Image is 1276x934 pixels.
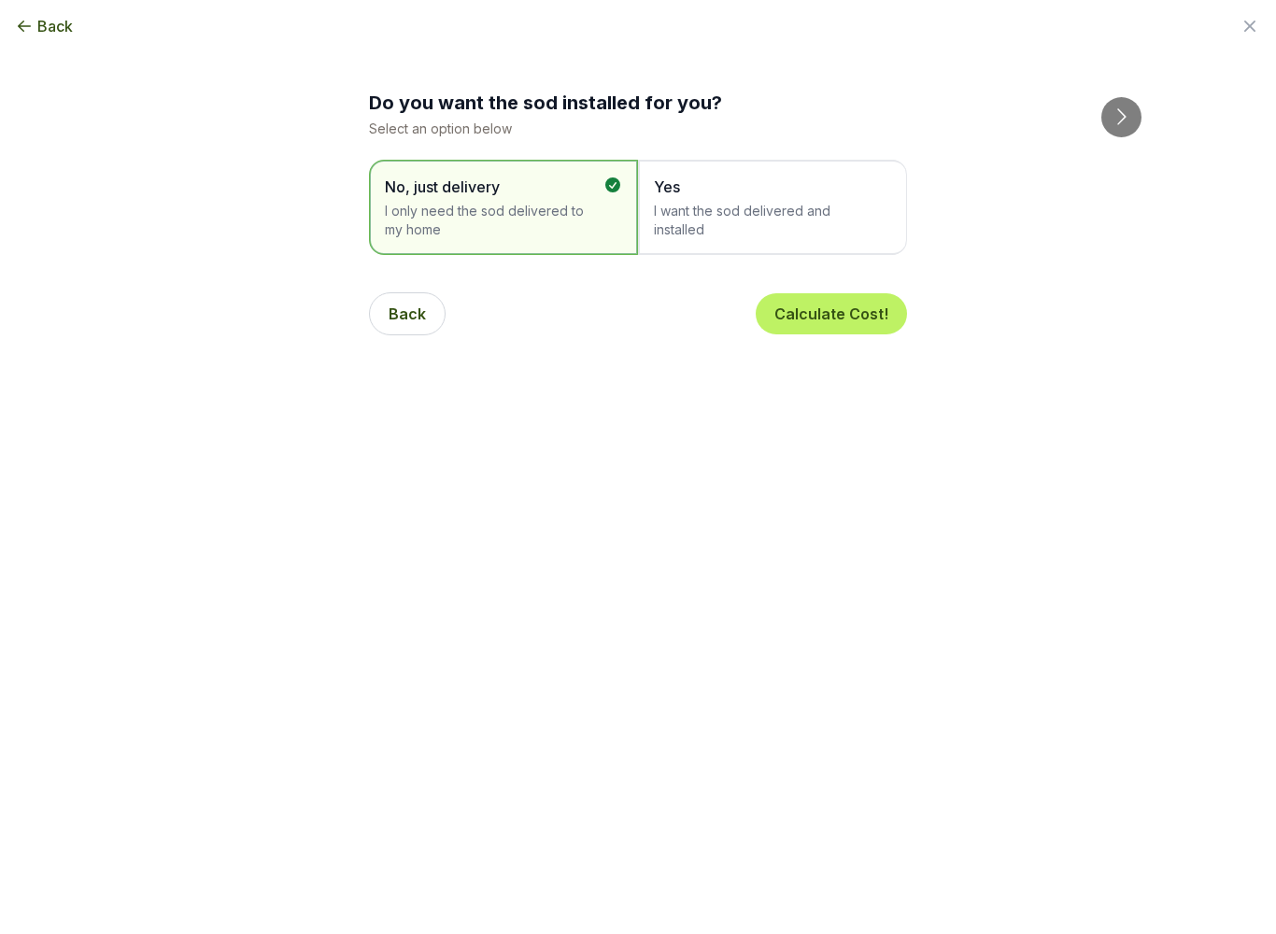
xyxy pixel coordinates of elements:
[1101,97,1141,137] button: Go to next slide
[756,293,907,334] button: Calculate Cost!
[385,176,603,198] span: No, just delivery
[654,202,872,239] span: I want the sod delivered and installed
[369,292,446,335] button: Back
[369,90,907,116] h2: Do you want the sod installed for you?
[654,176,872,198] span: Yes
[369,120,907,137] p: Select an option below
[385,202,603,239] span: I only need the sod delivered to my home
[37,15,73,37] span: Back
[15,15,73,37] button: Back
